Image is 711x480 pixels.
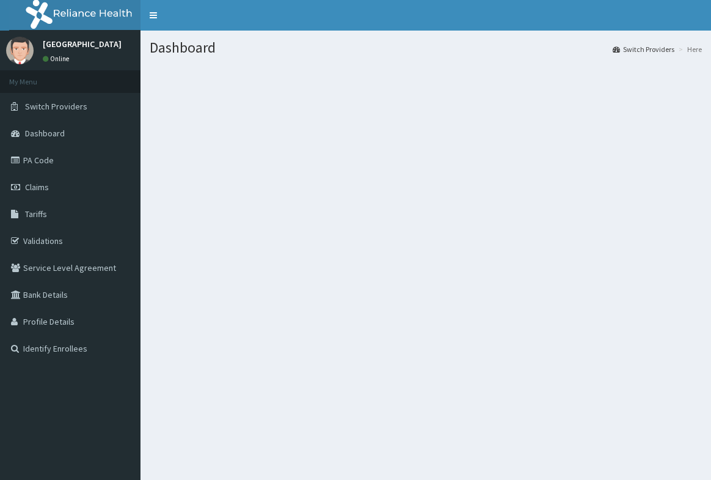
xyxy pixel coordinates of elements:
h1: Dashboard [150,40,702,56]
li: Here [676,44,702,54]
a: Online [43,54,72,63]
span: Switch Providers [25,101,87,112]
span: Claims [25,182,49,193]
a: Switch Providers [613,44,674,54]
p: [GEOGRAPHIC_DATA] [43,40,122,48]
span: Dashboard [25,128,65,139]
img: User Image [6,37,34,64]
span: Tariffs [25,209,47,220]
